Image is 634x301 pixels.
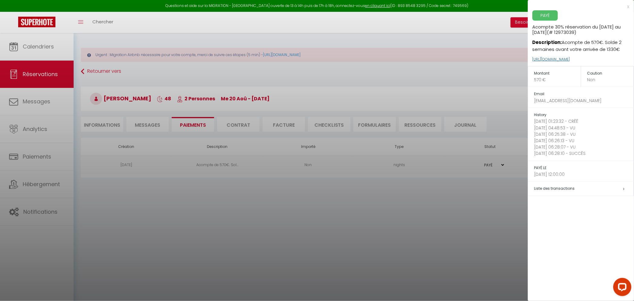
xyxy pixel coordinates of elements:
[534,118,634,125] p: [DATE] 01:23:32 - CRÊÊ
[534,144,634,150] p: [DATE] 06:28:07 - VU
[534,150,634,157] p: [DATE] 06:28:10 - SUCCÊS
[587,70,634,77] h5: Caution
[534,138,634,144] p: [DATE] 06:26:13 - VU
[534,70,581,77] h5: Montant
[547,29,577,35] span: (# 12973039)
[587,77,634,83] p: Non
[533,57,570,62] a: [URL][DOMAIN_NAME]
[534,91,634,98] h5: Email
[534,98,634,104] p: [EMAIL_ADDRESS][DOMAIN_NAME]
[533,35,634,53] p: Acompte de 570€. Solde 2 semaines avant votre arrivée de 1330€
[534,165,634,172] h5: PAYÉ LE
[534,186,575,191] span: Liste des transactions
[528,3,629,10] div: x
[609,276,634,301] iframe: LiveChat chat widget
[534,125,634,131] p: [DATE] 04:48:53 - VU
[533,39,562,45] strong: Description:
[534,171,634,178] p: [DATE] 12:00:00
[533,10,558,21] span: PAYÉ
[534,112,634,119] h5: History
[534,77,581,83] p: 570 €
[534,131,634,138] p: [DATE] 06:25:38 - VU
[533,21,634,35] h5: Acompte 30% réservation du [DATE] au [DATE]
